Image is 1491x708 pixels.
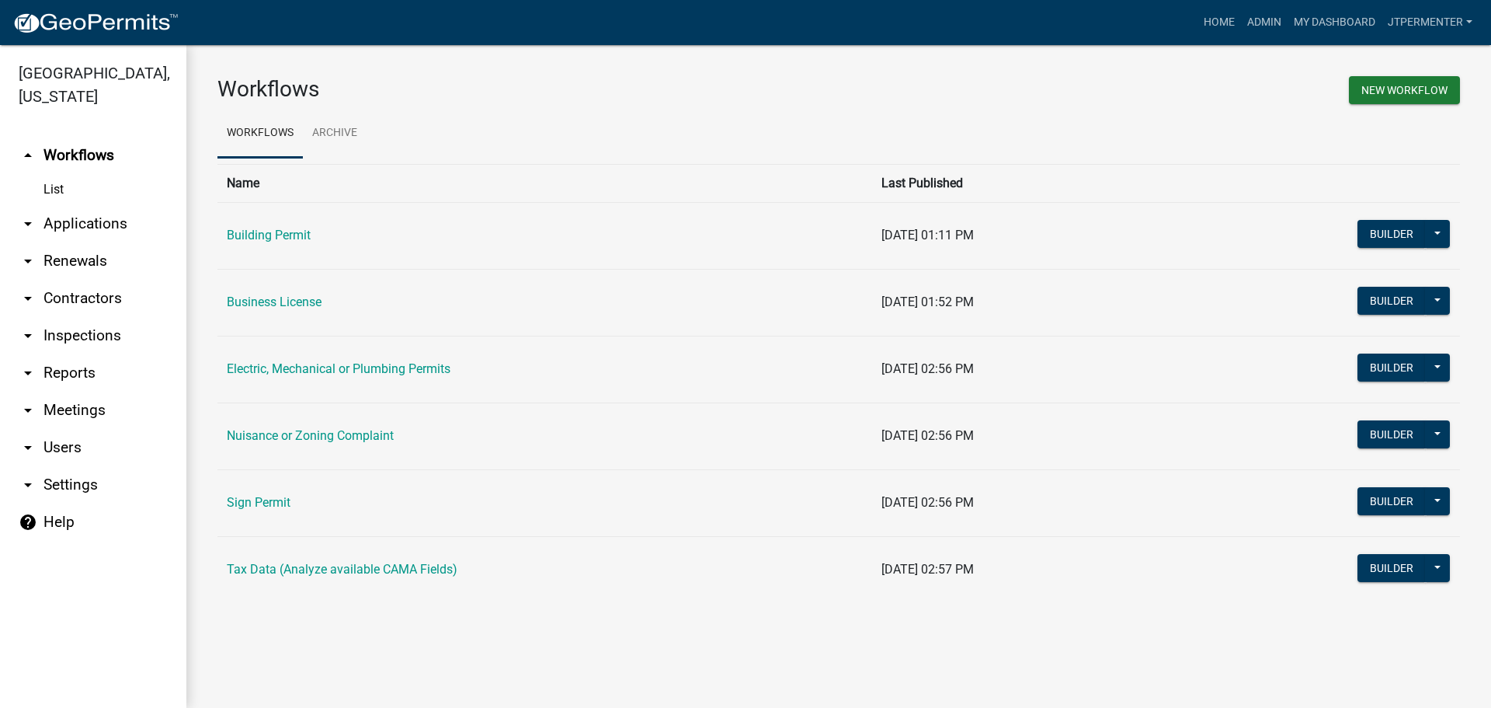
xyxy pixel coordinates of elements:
[1357,220,1426,248] button: Builder
[1197,8,1241,37] a: Home
[1357,487,1426,515] button: Builder
[19,252,37,270] i: arrow_drop_down
[227,495,290,510] a: Sign Permit
[19,401,37,420] i: arrow_drop_down
[227,295,321,309] a: Business License
[881,228,974,242] span: [DATE] 01:11 PM
[217,109,303,159] a: Workflows
[217,164,872,202] th: Name
[19,513,37,532] i: help
[1357,287,1426,315] button: Builder
[19,438,37,457] i: arrow_drop_down
[881,295,974,309] span: [DATE] 01:52 PM
[881,361,974,376] span: [DATE] 02:56 PM
[1382,8,1479,37] a: jtpermenter
[303,109,367,159] a: Archive
[227,428,394,443] a: Nuisance or Zoning Complaint
[1357,554,1426,582] button: Builder
[1357,420,1426,448] button: Builder
[872,164,1164,202] th: Last Published
[227,361,450,376] a: Electric, Mechanical or Plumbing Permits
[881,495,974,510] span: [DATE] 02:56 PM
[19,326,37,345] i: arrow_drop_down
[881,428,974,443] span: [DATE] 02:56 PM
[217,76,827,103] h3: Workflows
[227,562,457,577] a: Tax Data (Analyze available CAMA Fields)
[881,562,974,577] span: [DATE] 02:57 PM
[1357,354,1426,382] button: Builder
[1349,76,1460,104] button: New Workflow
[19,214,37,233] i: arrow_drop_down
[19,476,37,494] i: arrow_drop_down
[1288,8,1382,37] a: My Dashboard
[19,289,37,308] i: arrow_drop_down
[19,146,37,165] i: arrow_drop_up
[19,364,37,382] i: arrow_drop_down
[227,228,311,242] a: Building Permit
[1241,8,1288,37] a: Admin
